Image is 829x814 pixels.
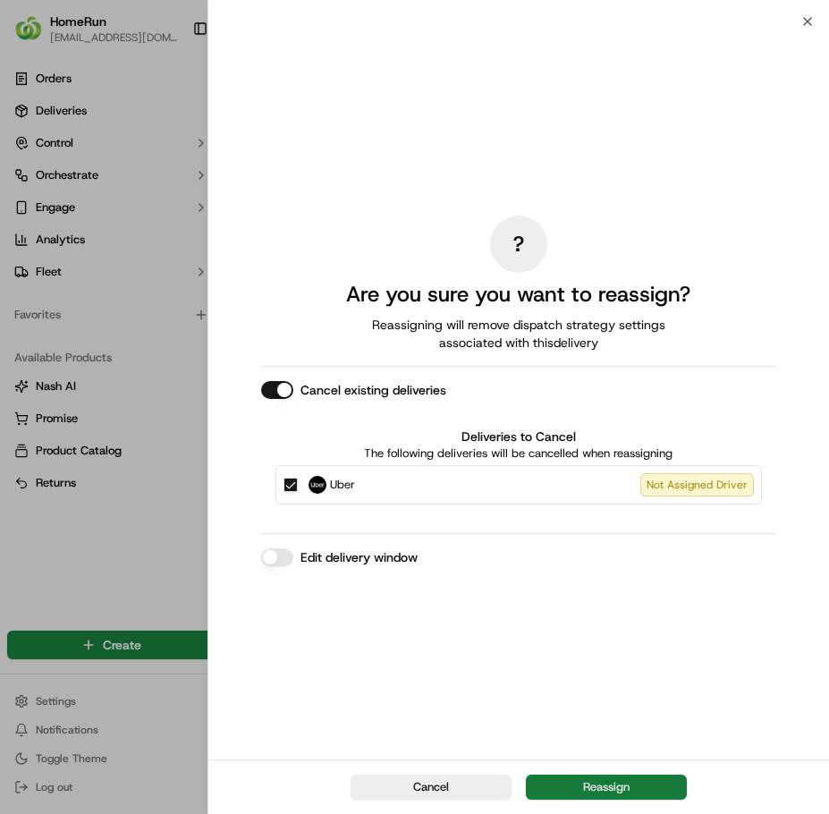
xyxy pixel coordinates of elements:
[351,775,512,800] button: Cancel
[346,280,690,309] h2: Are you sure you want to reassign?
[275,445,762,462] p: The following deliveries will be cancelled when reassigning
[347,316,690,352] span: Reassigning will remove dispatch strategy settings associated with this delivery
[490,216,547,273] div: ?
[309,476,326,494] img: Uber
[330,476,355,494] span: Uber
[275,428,762,445] label: Deliveries to Cancel
[300,548,418,566] label: Edit delivery window
[300,381,446,399] label: Cancel existing deliveries
[526,775,687,800] button: Reassign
